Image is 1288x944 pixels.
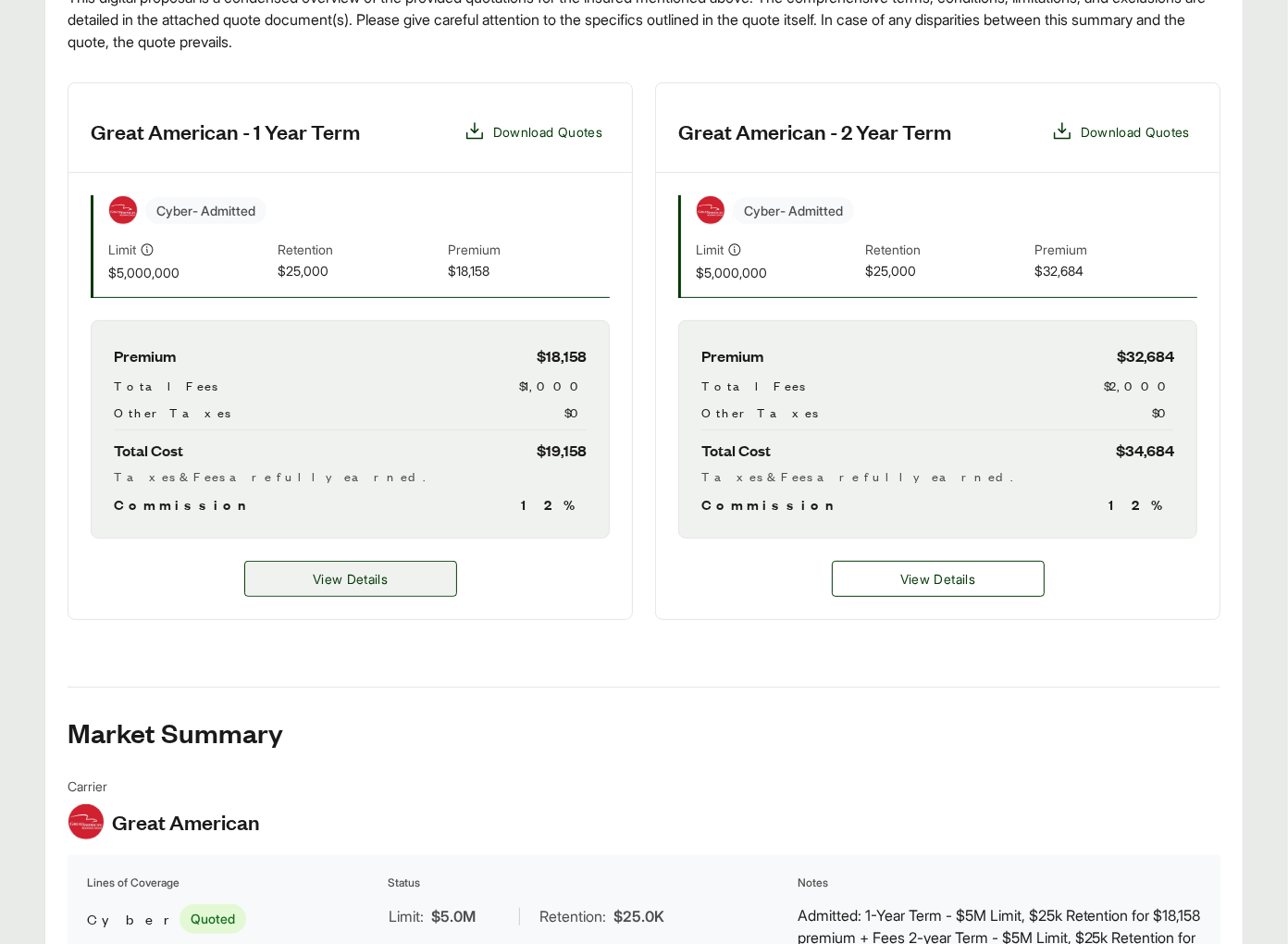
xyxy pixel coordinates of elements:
span: View Details [313,569,388,589]
span: Download Quotes [1081,122,1190,142]
span: Total Fees [114,376,217,395]
span: $18,158 [537,343,587,368]
span: Limit [696,240,724,259]
a: Great American - 1 Year Term details [244,561,457,597]
span: $19,158 [537,438,587,463]
span: $0 [1152,403,1174,422]
span: $5.0M [431,905,476,927]
span: $34,684 [1116,438,1174,463]
span: Retention: [539,905,606,927]
div: Taxes & Fees are fully earned. [114,466,587,486]
img: Great American [68,804,104,839]
span: $1,000 [519,376,587,395]
button: View Details [832,561,1045,597]
span: $2,000 [1104,376,1174,395]
th: Status [387,874,792,892]
span: Premium [114,343,176,368]
a: Great American - 2 Year Term details [832,561,1045,597]
span: 12 % [1108,493,1174,515]
span: Quoted [180,904,246,934]
span: Carrier [68,776,260,796]
span: Cyber [87,908,172,930]
span: Great American [112,808,260,836]
span: Download Quotes [493,122,602,142]
span: $5,000,000 [108,263,270,282]
span: Commission [701,493,842,515]
th: Notes [797,874,1202,892]
span: Retention [865,240,1027,261]
span: Cyber - Admitted [145,197,266,224]
button: Download Quotes [456,113,610,150]
span: Other Taxes [701,403,818,422]
span: Limit [108,240,136,259]
span: View Details [900,569,975,589]
span: $0 [564,403,587,422]
span: $25,000 [278,261,440,282]
th: Lines of Coverage [86,874,383,892]
span: Total Cost [701,438,771,463]
span: Limit: [389,905,424,927]
h3: Great American - 2 Year Term [678,118,951,145]
img: Great American [109,196,137,224]
span: Commission [114,493,254,515]
span: Total Cost [114,438,183,463]
span: Retention [278,240,440,261]
span: $18,158 [448,261,610,282]
button: Download Quotes [1044,113,1197,150]
span: 12 % [521,493,587,515]
span: $5,000,000 [696,263,858,282]
span: Premium [448,240,610,261]
span: $32,684 [1035,261,1197,282]
h2: Market Summary [68,717,1220,747]
span: Cyber - Admitted [733,197,854,224]
span: | [517,907,522,925]
h3: Great American - 1 Year Term [91,118,360,145]
span: $32,684 [1117,343,1174,368]
span: $25,000 [865,261,1027,282]
img: Great American [697,196,724,224]
div: Taxes & Fees are fully earned. [701,466,1174,486]
span: Total Fees [701,376,805,395]
span: Other Taxes [114,403,230,422]
span: $25.0K [613,905,664,927]
span: Premium [1035,240,1197,261]
button: View Details [244,561,457,597]
span: Premium [701,343,763,368]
